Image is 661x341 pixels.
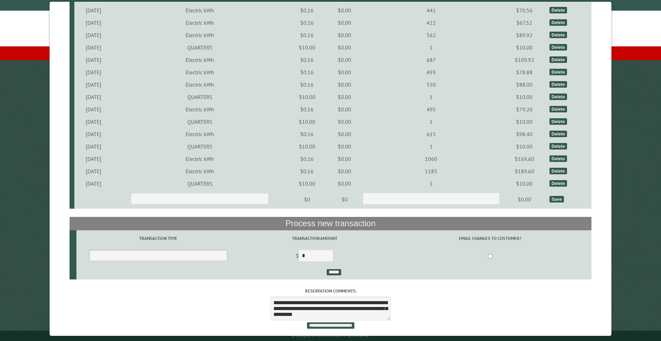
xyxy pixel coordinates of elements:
[74,103,113,115] td: [DATE]
[77,235,239,242] label: Transaction Type
[74,91,113,103] td: [DATE]
[113,140,286,153] td: QUARTERS
[286,128,327,140] td: $0.16
[549,196,564,202] div: Save
[113,165,286,177] td: Electric kWh
[74,4,113,16] td: [DATE]
[327,16,361,29] td: $0.00
[327,78,361,91] td: $0.00
[286,115,327,128] td: $10.00
[327,177,361,190] td: $0.00
[113,91,286,103] td: QUARTERS
[70,288,592,294] label: Reservation comments:
[501,140,548,153] td: $10.00
[501,177,548,190] td: $10.00
[549,93,567,100] div: Delete
[113,66,286,78] td: Electric kWh
[327,29,361,41] td: $0.00
[501,16,548,29] td: $67.52
[286,165,327,177] td: $0.16
[70,217,592,230] th: Process new transaction
[390,235,590,242] label: Email changes to customer?
[74,153,113,165] td: [DATE]
[361,41,501,54] td: 1
[549,118,567,125] div: Delete
[286,177,327,190] td: $10.00
[113,54,286,66] td: Electric kWh
[501,66,548,78] td: $78.88
[74,115,113,128] td: [DATE]
[286,78,327,91] td: $0.16
[113,29,286,41] td: Electric kWh
[549,168,567,174] div: Delete
[501,153,548,165] td: $169.60
[501,128,548,140] td: $98.40
[549,69,567,75] div: Delete
[549,81,567,88] div: Delete
[74,78,113,91] td: [DATE]
[549,56,567,63] div: Delete
[501,41,548,54] td: $10.00
[286,41,327,54] td: $10.00
[327,165,361,177] td: $0.00
[501,54,548,66] td: $109.92
[327,4,361,16] td: $0.00
[549,32,567,38] div: Delete
[501,190,548,209] td: $0.00
[327,140,361,153] td: $0.00
[549,131,567,137] div: Delete
[113,153,286,165] td: Electric kWh
[327,153,361,165] td: $0.00
[74,66,113,78] td: [DATE]
[74,29,113,41] td: [DATE]
[327,41,361,54] td: $0.00
[327,91,361,103] td: $0.00
[74,140,113,153] td: [DATE]
[113,16,286,29] td: Electric kWh
[286,54,327,66] td: $0.16
[549,19,567,26] div: Delete
[113,103,286,115] td: Electric kWh
[361,16,501,29] td: 422
[501,4,548,16] td: $70.56
[286,91,327,103] td: $10.00
[113,177,286,190] td: QUARTERS
[361,78,501,91] td: 550
[501,29,548,41] td: $89.92
[286,66,327,78] td: $0.16
[241,235,388,242] label: Transaction Amount
[286,16,327,29] td: $0.16
[549,155,567,162] div: Delete
[113,41,286,54] td: QUARTERS
[501,165,548,177] td: $189.60
[327,66,361,78] td: $0.00
[549,180,567,187] div: Delete
[361,54,501,66] td: 687
[292,333,369,338] small: © Campground Commander LLC. All rights reserved.
[361,140,501,153] td: 1
[361,29,501,41] td: 562
[286,29,327,41] td: $0.16
[361,153,501,165] td: 1060
[286,140,327,153] td: $10.00
[549,143,567,150] div: Delete
[113,115,286,128] td: QUARTERS
[361,66,501,78] td: 493
[286,190,327,209] td: $0
[501,78,548,91] td: $88.00
[240,247,389,266] td: $
[113,78,286,91] td: Electric kWh
[327,103,361,115] td: $0.00
[286,4,327,16] td: $0.16
[361,165,501,177] td: 1185
[74,16,113,29] td: [DATE]
[361,91,501,103] td: 1
[327,128,361,140] td: $0.00
[327,115,361,128] td: $0.00
[501,103,548,115] td: $79.20
[549,106,567,112] div: Delete
[113,4,286,16] td: Electric kWh
[327,54,361,66] td: $0.00
[74,54,113,66] td: [DATE]
[113,128,286,140] td: Electric kWh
